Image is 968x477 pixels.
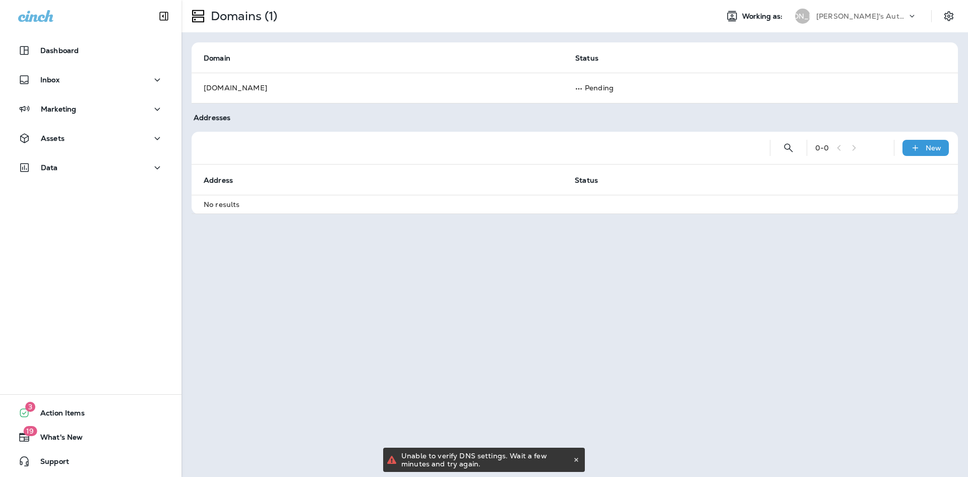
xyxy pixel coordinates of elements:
[10,157,171,178] button: Data
[575,176,598,185] span: Status
[940,7,958,25] button: Settings
[30,409,85,421] span: Action Items
[204,176,233,185] span: Address
[10,99,171,119] button: Marketing
[23,426,37,436] span: 19
[575,54,612,63] span: Status
[778,138,799,158] button: Search Addresses
[795,9,810,24] div: [PERSON_NAME]
[563,73,934,103] td: Pending
[204,176,246,185] span: Address
[10,403,171,423] button: 3Action Items
[40,76,59,84] p: Inbox
[41,164,58,172] p: Data
[40,46,79,55] p: Dashboard
[575,176,611,185] span: Status
[192,73,563,103] td: [DOMAIN_NAME]
[401,448,571,472] div: Unable to verify DNS settings. Wait a few minutes and try again.
[926,144,941,152] p: New
[815,144,829,152] div: 0 - 0
[816,12,907,20] p: [PERSON_NAME]'s Auto & Tire
[194,113,230,122] span: Addresses
[204,54,244,63] span: Domain
[10,128,171,148] button: Assets
[204,54,230,63] span: Domain
[10,451,171,471] button: Support
[207,9,278,24] p: Domains (1)
[575,54,598,63] span: Status
[25,402,35,412] span: 3
[150,6,178,26] button: Collapse Sidebar
[10,40,171,61] button: Dashboard
[742,12,785,21] span: Working as:
[10,427,171,447] button: 19What's New
[30,457,69,469] span: Support
[10,70,171,90] button: Inbox
[41,105,76,113] p: Marketing
[41,134,65,142] p: Assets
[192,195,958,214] td: No results
[30,433,83,445] span: What's New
